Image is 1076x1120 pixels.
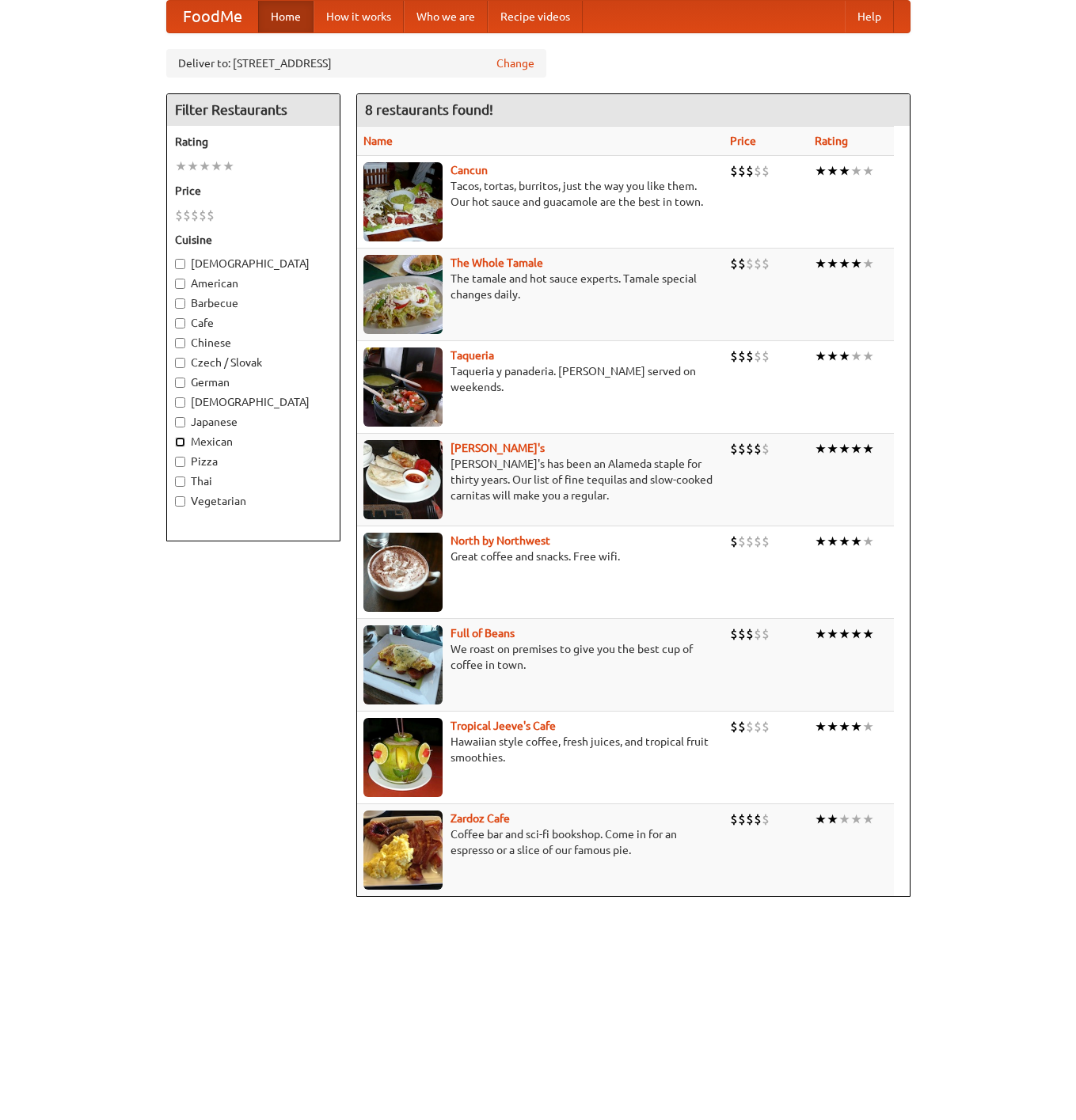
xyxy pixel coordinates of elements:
[730,625,738,643] li: $
[746,625,754,643] li: $
[827,440,838,457] li: ★
[754,718,762,735] li: $
[175,295,332,311] label: Barbecue
[175,207,183,224] li: $
[862,162,874,180] li: ★
[754,162,762,180] li: $
[175,318,185,328] input: Cafe
[746,347,754,365] li: $
[815,162,827,180] li: ★
[838,255,850,272] li: ★
[746,718,754,735] li: $
[451,534,550,547] a: North by Northwest
[451,256,543,269] b: The Whole Tamale
[167,1,258,32] a: FoodMe
[815,533,827,550] li: ★
[862,533,874,550] li: ★
[827,347,838,365] li: ★
[175,454,332,469] label: Pizza
[850,255,862,272] li: ★
[746,255,754,272] li: $
[451,719,556,732] a: Tropical Jeeve's Cafe
[862,811,874,828] li: ★
[862,255,874,272] li: ★
[746,533,754,550] li: $
[451,164,488,177] b: Cancun
[199,207,207,224] li: $
[451,627,515,640] a: Full of Beans
[363,533,443,612] img: north.jpg
[175,496,185,507] input: Vegetarian
[175,434,332,450] label: Mexican
[175,275,332,291] label: American
[754,347,762,365] li: $
[363,641,717,673] p: We roast on premises to give you the best cup of coffee in town.
[363,255,443,334] img: wholetamale.jpg
[175,437,185,447] input: Mexican
[850,718,862,735] li: ★
[730,347,738,365] li: $
[167,94,340,126] h4: Filter Restaurants
[827,255,838,272] li: ★
[738,347,746,365] li: $
[815,811,827,828] li: ★
[838,533,850,550] li: ★
[862,718,874,735] li: ★
[258,1,314,32] a: Home
[199,158,211,175] li: ★
[363,162,443,241] img: cancun.jpg
[838,347,850,365] li: ★
[762,718,770,735] li: $
[746,440,754,457] li: $
[496,55,534,71] a: Change
[175,374,332,390] label: German
[730,533,738,550] li: $
[762,811,770,828] li: $
[363,271,717,302] p: The tamale and hot sauce experts. Tamale special changes daily.
[175,338,185,348] input: Chinese
[175,256,332,271] label: [DEMOGRAPHIC_DATA]
[365,102,493,117] ng-pluralize: 8 restaurants found!
[838,718,850,735] li: ★
[730,811,738,828] li: $
[838,625,850,643] li: ★
[862,440,874,457] li: ★
[762,162,770,180] li: $
[738,440,746,457] li: $
[838,440,850,457] li: ★
[175,417,185,427] input: Japanese
[827,162,838,180] li: ★
[175,476,185,487] input: Thai
[363,718,443,797] img: jeeves.jpg
[850,162,862,180] li: ★
[175,259,185,269] input: [DEMOGRAPHIC_DATA]
[175,397,185,408] input: [DEMOGRAPHIC_DATA]
[815,135,848,147] a: Rating
[175,358,185,368] input: Czech / Slovak
[451,812,510,825] a: Zardoz Cafe
[175,134,332,150] h5: Rating
[815,625,827,643] li: ★
[827,718,838,735] li: ★
[175,232,332,248] h5: Cuisine
[754,255,762,272] li: $
[211,158,222,175] li: ★
[363,549,717,564] p: Great coffee and snacks. Free wifi.
[183,207,191,224] li: $
[363,734,717,765] p: Hawaiian style coffee, fresh juices, and tropical fruit smoothies.
[314,1,404,32] a: How it works
[730,718,738,735] li: $
[754,533,762,550] li: $
[488,1,583,32] a: Recipe videos
[850,811,862,828] li: ★
[730,135,756,147] a: Price
[166,49,546,78] div: Deliver to: [STREET_ADDRESS]
[754,811,762,828] li: $
[363,440,443,519] img: pedros.jpg
[738,811,746,828] li: $
[451,442,545,454] a: [PERSON_NAME]'s
[815,347,827,365] li: ★
[187,158,199,175] li: ★
[738,255,746,272] li: $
